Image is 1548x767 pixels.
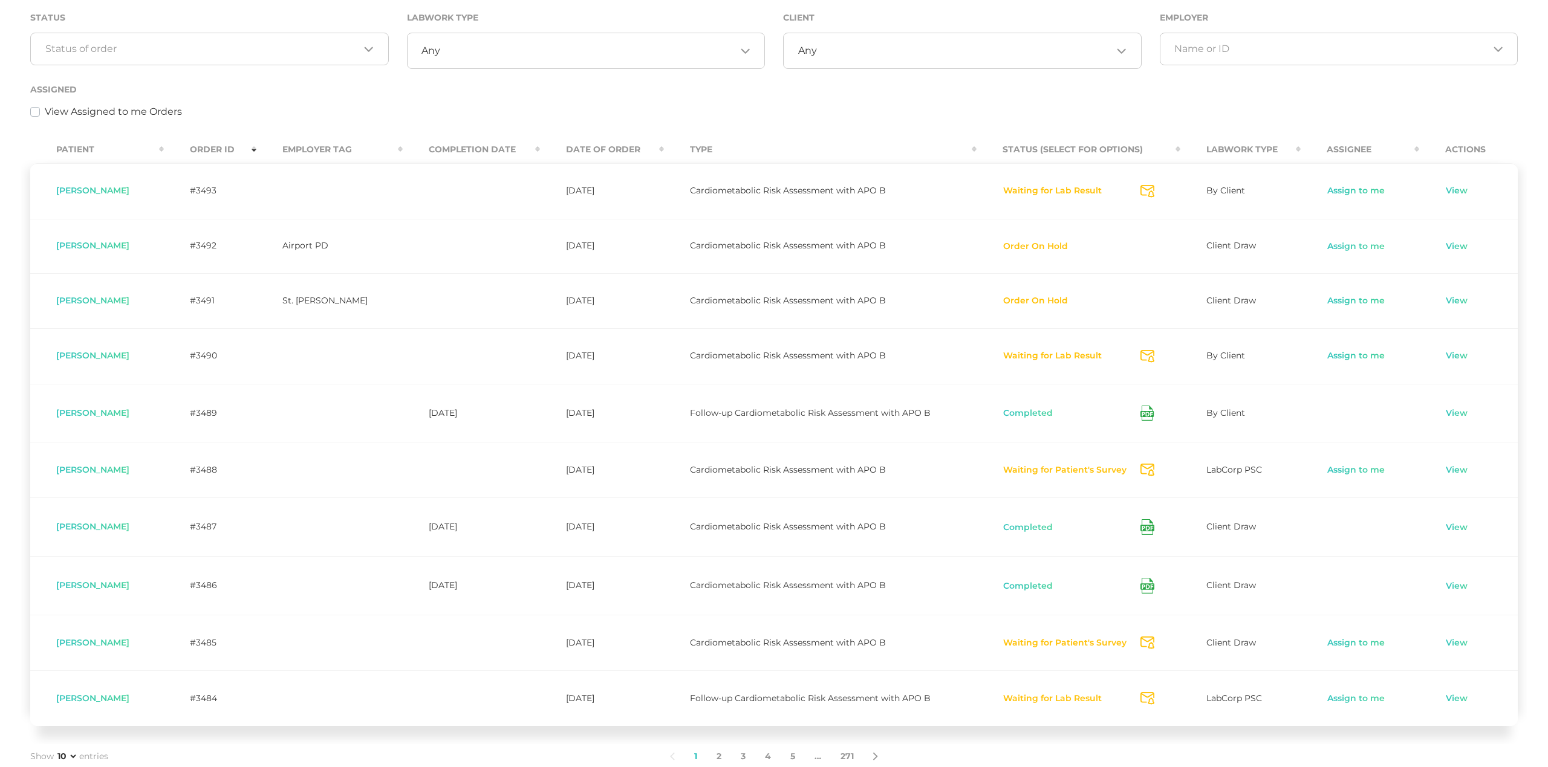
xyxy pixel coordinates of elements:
td: #3492 [164,219,256,274]
a: Assign to me [1327,350,1385,362]
td: [DATE] [540,273,664,328]
a: View [1445,693,1468,705]
span: Cardiometabolic Risk Assessment with APO B [690,295,886,306]
label: Assigned [30,85,77,95]
td: St. [PERSON_NAME] [256,273,403,328]
span: Cardiometabolic Risk Assessment with APO B [690,240,886,251]
a: Assign to me [1327,464,1385,476]
span: LabCorp PSC [1206,693,1262,704]
svg: Send Notification [1140,464,1154,476]
button: Order On Hold [1003,295,1068,307]
span: [PERSON_NAME] [56,637,129,648]
span: [PERSON_NAME] [56,464,129,475]
button: Completed [1003,580,1053,592]
td: #3487 [164,497,256,556]
button: Waiting for Patient's Survey [1003,464,1127,476]
svg: Send Notification [1140,185,1154,198]
input: Search for option [817,45,1113,57]
th: Patient : activate to sort column ascending [30,136,164,163]
select: Showentries [55,750,78,762]
span: [PERSON_NAME] [56,350,129,361]
a: Assign to me [1327,637,1385,649]
div: Search for option [1160,33,1518,65]
a: Assign to me [1327,693,1385,705]
span: By Client [1206,407,1245,418]
span: Cardiometabolic Risk Assessment with APO B [690,521,886,532]
td: [DATE] [540,497,664,556]
a: View [1445,185,1468,197]
a: Assign to me [1327,241,1385,253]
span: By Client [1206,350,1245,361]
span: [PERSON_NAME] [56,693,129,704]
label: Labwork Type [407,13,478,23]
input: Search for option [45,43,360,55]
svg: Send Notification [1140,350,1154,363]
th: Order ID : activate to sort column ascending [164,136,256,163]
div: Search for option [783,33,1142,69]
svg: Send Notification [1140,692,1154,705]
span: Cardiometabolic Risk Assessment with APO B [690,637,886,648]
th: Type : activate to sort column ascending [664,136,977,163]
td: #3485 [164,615,256,670]
span: LabCorp PSC [1206,464,1262,475]
td: [DATE] [540,219,664,274]
span: Client Draw [1206,295,1256,306]
label: Employer [1160,13,1208,23]
span: Any [421,45,440,57]
label: Status [30,13,65,23]
label: Client [783,13,815,23]
a: Assign to me [1327,295,1385,307]
a: View [1445,522,1468,534]
th: Completion Date : activate to sort column ascending [403,136,540,163]
th: Employer Tag : activate to sort column ascending [256,136,403,163]
td: #3489 [164,384,256,442]
a: View [1445,350,1468,362]
span: Cardiometabolic Risk Assessment with APO B [690,580,886,591]
a: View [1445,241,1468,253]
input: Search for option [1174,43,1489,55]
label: View Assigned to me Orders [45,105,182,119]
span: Client Draw [1206,240,1256,251]
th: Labwork Type : activate to sort column ascending [1180,136,1301,163]
span: Client Draw [1206,637,1256,648]
td: #3488 [164,442,256,497]
span: [PERSON_NAME] [56,240,129,251]
td: #3486 [164,556,256,615]
span: Client Draw [1206,521,1256,532]
th: Assignee : activate to sort column ascending [1301,136,1419,163]
th: Status (Select for Options) : activate to sort column ascending [977,136,1180,163]
button: Waiting for Lab Result [1003,693,1102,705]
button: Waiting for Lab Result [1003,350,1102,362]
span: Follow-up Cardiometabolic Risk Assessment with APO B [690,407,931,418]
span: Cardiometabolic Risk Assessment with APO B [690,464,886,475]
span: By Client [1206,185,1245,196]
div: Search for option [30,33,389,65]
td: [DATE] [403,556,540,615]
td: [DATE] [540,442,664,497]
td: [DATE] [540,384,664,442]
td: [DATE] [403,384,540,442]
div: Search for option [407,33,766,69]
td: [DATE] [403,497,540,556]
span: Cardiometabolic Risk Assessment with APO B [690,350,886,361]
input: Search for option [440,45,736,57]
span: [PERSON_NAME] [56,580,129,591]
span: [PERSON_NAME] [56,295,129,306]
a: View [1445,295,1468,307]
button: Waiting for Patient's Survey [1003,637,1127,649]
a: View [1445,464,1468,476]
td: [DATE] [540,670,664,726]
th: Date Of Order : activate to sort column ascending [540,136,664,163]
button: Waiting for Lab Result [1003,185,1102,197]
td: #3484 [164,670,256,726]
td: [DATE] [540,615,664,670]
span: [PERSON_NAME] [56,185,129,196]
button: Completed [1003,407,1053,419]
label: Show entries [30,750,108,763]
span: Follow-up Cardiometabolic Risk Assessment with APO B [690,693,931,704]
td: [DATE] [540,328,664,384]
a: View [1445,637,1468,649]
span: Any [798,45,817,57]
td: [DATE] [540,556,664,615]
td: #3490 [164,328,256,384]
